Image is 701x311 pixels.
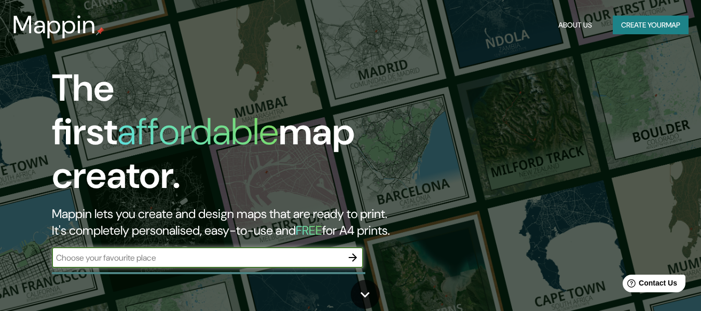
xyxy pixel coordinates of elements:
img: mappin-pin [96,27,104,35]
h5: FREE [296,222,322,238]
iframe: Help widget launcher [609,271,690,300]
h1: The first map creator. [52,66,403,206]
h1: affordable [117,107,279,156]
h3: Mappin [12,10,96,39]
h2: Mappin lets you create and design maps that are ready to print. It's completely personalised, eas... [52,206,403,239]
input: Choose your favourite place [52,252,342,264]
button: Create yourmap [613,16,689,35]
button: About Us [554,16,596,35]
